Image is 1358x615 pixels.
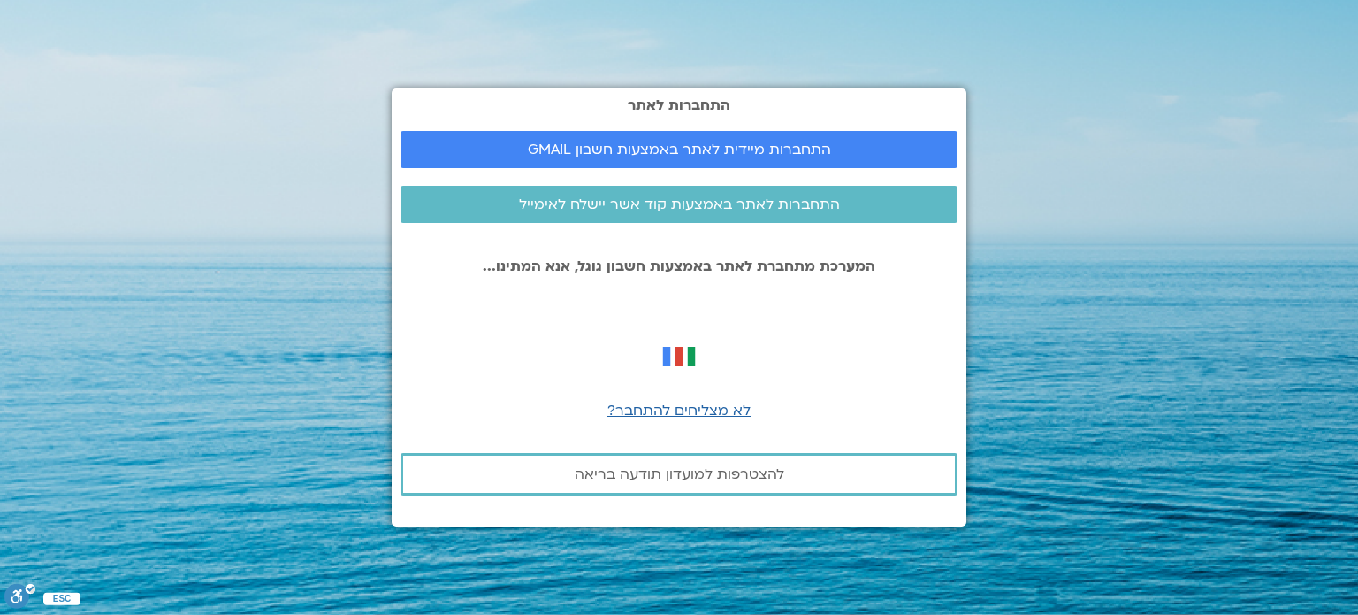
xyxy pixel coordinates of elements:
[575,466,784,482] span: להצטרפות למועדון תודעה בריאה
[401,258,957,274] p: המערכת מתחברת לאתר באמצעות חשבון גוגל, אנא המתינו...
[519,196,840,212] span: התחברות לאתר באמצעות קוד אשר יישלח לאימייל
[401,131,957,168] a: התחברות מיידית לאתר באמצעות חשבון GMAIL
[401,186,957,223] a: התחברות לאתר באמצעות קוד אשר יישלח לאימייל
[607,401,751,420] a: לא מצליחים להתחבר?
[401,453,957,496] a: להצטרפות למועדון תודעה בריאה
[528,142,831,158] span: התחברות מיידית לאתר באמצעות חשבון GMAIL
[401,97,957,113] h2: התחברות לאתר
